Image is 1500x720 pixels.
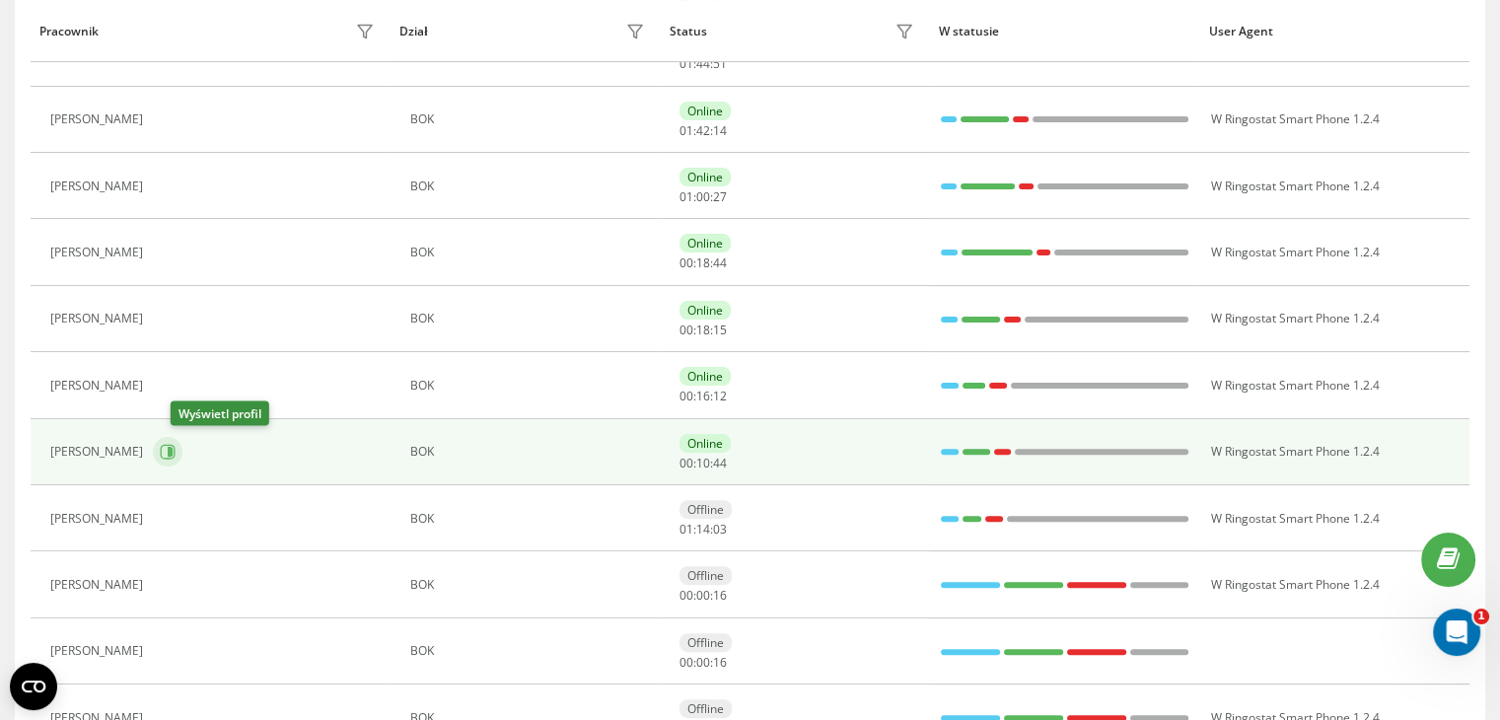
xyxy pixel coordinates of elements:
[1210,576,1379,593] span: W Ringostat Smart Phone 1.2.4
[410,246,650,259] div: BOK
[713,388,727,404] span: 12
[410,112,650,126] div: BOK
[679,367,731,386] div: Online
[679,322,693,338] span: 00
[679,521,693,538] span: 01
[679,301,731,320] div: Online
[679,500,732,519] div: Offline
[1210,110,1379,127] span: W Ringostat Smart Phone 1.2.4
[713,254,727,271] span: 44
[713,55,727,72] span: 51
[679,656,727,670] div: : :
[171,401,269,426] div: Wyświetl profil
[1209,25,1461,38] div: User Agent
[713,122,727,139] span: 14
[410,180,650,193] div: BOK
[1210,244,1379,260] span: W Ringostat Smart Phone 1.2.4
[679,457,727,470] div: : :
[696,122,710,139] span: 42
[696,254,710,271] span: 18
[50,312,148,325] div: [PERSON_NAME]
[410,445,650,459] div: BOK
[679,388,693,404] span: 00
[679,234,731,252] div: Online
[50,112,148,126] div: [PERSON_NAME]
[1433,609,1480,656] iframe: Intercom live chat
[410,578,650,592] div: BOK
[50,445,148,459] div: [PERSON_NAME]
[713,654,727,671] span: 16
[696,654,710,671] span: 00
[410,379,650,393] div: BOK
[679,654,693,671] span: 00
[939,25,1190,38] div: W statusie
[679,434,731,453] div: Online
[50,644,148,658] div: [PERSON_NAME]
[679,589,727,603] div: : :
[399,25,427,38] div: Dział
[50,246,148,259] div: [PERSON_NAME]
[50,512,148,526] div: [PERSON_NAME]
[679,122,693,139] span: 01
[696,322,710,338] span: 18
[410,512,650,526] div: BOK
[696,55,710,72] span: 44
[713,521,727,538] span: 03
[1210,310,1379,326] span: W Ringostat Smart Phone 1.2.4
[10,663,57,710] button: Open CMP widget
[679,633,732,652] div: Offline
[696,587,710,604] span: 00
[670,25,707,38] div: Status
[679,566,732,585] div: Offline
[679,102,731,120] div: Online
[713,322,727,338] span: 15
[713,188,727,205] span: 27
[696,521,710,538] span: 14
[696,188,710,205] span: 00
[679,168,731,186] div: Online
[410,644,650,658] div: BOK
[679,699,732,718] div: Offline
[1473,609,1489,624] span: 1
[696,455,710,471] span: 10
[696,388,710,404] span: 16
[410,312,650,325] div: BOK
[679,587,693,604] span: 00
[1210,377,1379,394] span: W Ringostat Smart Phone 1.2.4
[679,455,693,471] span: 00
[679,390,727,403] div: : :
[1210,510,1379,527] span: W Ringostat Smart Phone 1.2.4
[1210,443,1379,460] span: W Ringostat Smart Phone 1.2.4
[679,124,727,138] div: : :
[679,188,693,205] span: 01
[1210,178,1379,194] span: W Ringostat Smart Phone 1.2.4
[39,25,99,38] div: Pracownik
[713,587,727,604] span: 16
[713,455,727,471] span: 44
[50,180,148,193] div: [PERSON_NAME]
[679,256,727,270] div: : :
[679,324,727,337] div: : :
[50,578,148,592] div: [PERSON_NAME]
[679,57,727,71] div: : :
[50,379,148,393] div: [PERSON_NAME]
[679,190,727,204] div: : :
[679,254,693,271] span: 00
[679,55,693,72] span: 01
[679,523,727,537] div: : :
